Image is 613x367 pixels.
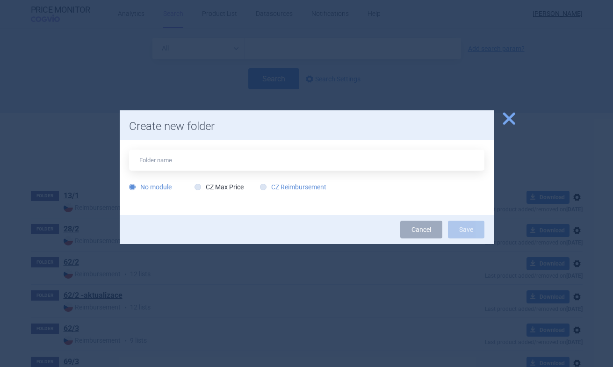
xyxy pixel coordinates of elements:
label: No module [129,182,172,192]
a: Cancel [400,221,442,238]
label: CZ Max Price [195,182,244,192]
h1: Create new folder [129,120,484,133]
label: CZ Reimbursement [260,182,326,192]
button: Save [448,221,484,238]
input: Folder name [129,150,484,171]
